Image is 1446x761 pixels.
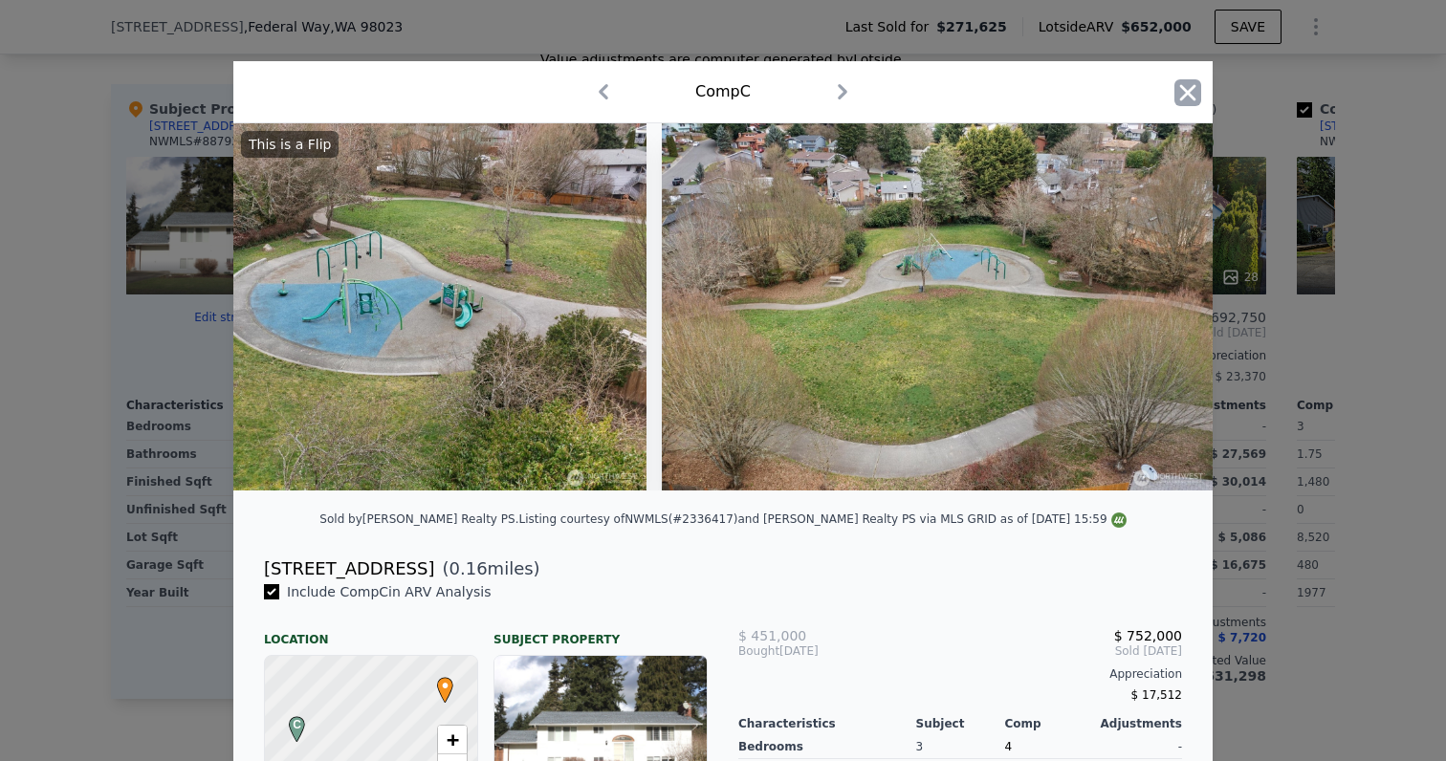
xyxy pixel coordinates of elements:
div: Characteristics [738,716,916,731]
div: Subject Property [493,617,708,647]
img: Property Img [662,123,1214,490]
span: $ 451,000 [738,628,806,643]
span: + [447,728,459,751]
div: Bedrooms [738,735,916,759]
div: [DATE] [738,643,887,659]
div: • [432,677,444,688]
div: This is a Flip [241,131,339,158]
span: $ 752,000 [1114,628,1182,643]
span: C [284,716,310,733]
span: $ 17,512 [1131,688,1182,702]
div: Location [264,617,478,647]
div: Adjustments [1093,716,1182,731]
div: [STREET_ADDRESS] [264,555,434,582]
div: C [284,716,296,728]
span: Sold [DATE] [887,643,1182,659]
div: - [1093,735,1182,759]
div: Comp C [695,80,751,103]
div: Sold by [PERSON_NAME] Realty PS . [319,512,518,526]
div: Subject [916,716,1005,731]
span: 4 [1004,740,1012,753]
span: • [432,671,458,700]
div: 3 [916,735,1005,759]
span: 0.16 [449,558,488,578]
div: Listing courtesy of NWMLS (#2336417) and [PERSON_NAME] Realty PS via MLS GRID as of [DATE] 15:59 [518,512,1126,526]
a: Zoom in [438,726,467,754]
div: Appreciation [738,666,1182,682]
span: Include Comp C in ARV Analysis [279,584,499,599]
img: Property Img [95,123,646,490]
img: NWMLS Logo [1111,512,1127,528]
div: Comp [1004,716,1093,731]
span: ( miles) [434,555,539,582]
span: Bought [738,643,779,659]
